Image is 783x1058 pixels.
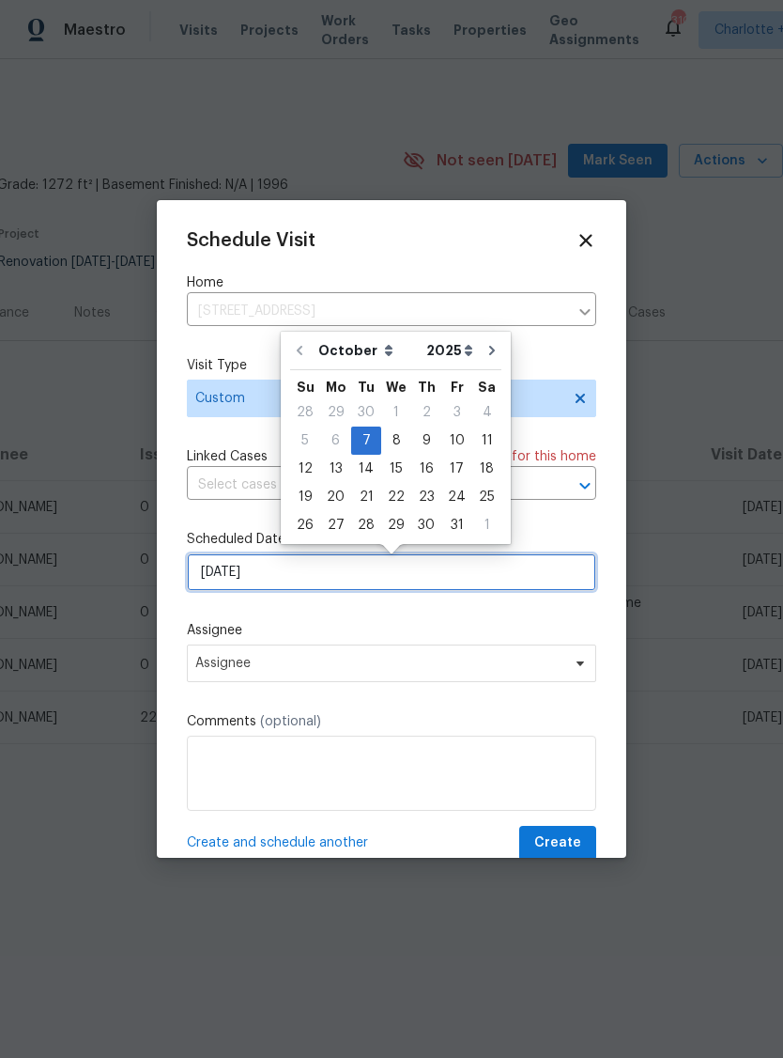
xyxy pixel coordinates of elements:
[441,427,472,455] div: Fri Oct 10 2025
[351,456,381,482] div: 14
[411,398,441,427] div: Thu Oct 02 2025
[351,428,381,454] div: 7
[358,381,375,394] abbr: Tuesday
[187,621,596,640] label: Assignee
[290,455,320,483] div: Sun Oct 12 2025
[411,484,441,510] div: 23
[290,484,320,510] div: 19
[260,715,321,728] span: (optional)
[187,833,368,852] span: Create and schedule another
[451,381,464,394] abbr: Friday
[326,381,346,394] abbr: Monday
[290,511,320,539] div: Sun Oct 26 2025
[351,484,381,510] div: 21
[187,712,596,731] label: Comments
[381,455,411,483] div: Wed Oct 15 2025
[472,456,501,482] div: 18
[441,484,472,510] div: 24
[351,399,381,426] div: 30
[441,398,472,427] div: Fri Oct 03 2025
[320,511,351,539] div: Mon Oct 27 2025
[381,398,411,427] div: Wed Oct 01 2025
[290,398,320,427] div: Sun Sep 28 2025
[441,512,472,538] div: 31
[381,427,411,455] div: Wed Oct 08 2025
[381,456,411,482] div: 15
[351,427,381,455] div: Tue Oct 07 2025
[187,273,596,292] label: Home
[320,427,351,455] div: Mon Oct 06 2025
[472,399,501,426] div: 4
[320,398,351,427] div: Mon Sep 29 2025
[441,399,472,426] div: 3
[195,656,563,671] span: Assignee
[519,826,596,861] button: Create
[290,512,320,538] div: 26
[411,455,441,483] div: Thu Oct 16 2025
[534,832,581,855] span: Create
[290,456,320,482] div: 12
[351,455,381,483] div: Tue Oct 14 2025
[320,399,351,426] div: 29
[472,483,501,511] div: Sat Oct 25 2025
[381,511,411,539] div: Wed Oct 29 2025
[418,381,436,394] abbr: Thursday
[441,455,472,483] div: Fri Oct 17 2025
[422,336,478,365] select: Year
[472,398,501,427] div: Sat Oct 04 2025
[576,230,596,251] span: Close
[411,483,441,511] div: Thu Oct 23 2025
[386,381,407,394] abbr: Wednesday
[195,389,560,408] span: Custom
[187,447,268,466] span: Linked Cases
[411,511,441,539] div: Thu Oct 30 2025
[472,512,501,538] div: 1
[351,511,381,539] div: Tue Oct 28 2025
[411,512,441,538] div: 30
[441,456,472,482] div: 17
[285,332,314,369] button: Go to previous month
[472,511,501,539] div: Sat Nov 01 2025
[320,484,351,510] div: 20
[381,512,411,538] div: 29
[320,483,351,511] div: Mon Oct 20 2025
[290,428,320,454] div: 5
[351,483,381,511] div: Tue Oct 21 2025
[187,231,315,250] span: Schedule Visit
[351,398,381,427] div: Tue Sep 30 2025
[320,456,351,482] div: 13
[478,381,496,394] abbr: Saturday
[290,399,320,426] div: 28
[441,483,472,511] div: Fri Oct 24 2025
[441,511,472,539] div: Fri Oct 31 2025
[187,297,568,326] input: Enter in an address
[290,427,320,455] div: Sun Oct 05 2025
[381,428,411,454] div: 8
[290,483,320,511] div: Sun Oct 19 2025
[478,332,506,369] button: Go to next month
[411,399,441,426] div: 2
[187,530,596,549] label: Scheduled Date
[472,484,501,510] div: 25
[472,427,501,455] div: Sat Oct 11 2025
[472,428,501,454] div: 11
[320,455,351,483] div: Mon Oct 13 2025
[472,455,501,483] div: Sat Oct 18 2025
[411,428,441,454] div: 9
[381,484,411,510] div: 22
[381,399,411,426] div: 1
[187,356,596,375] label: Visit Type
[187,553,596,591] input: M/D/YYYY
[411,427,441,455] div: Thu Oct 09 2025
[187,471,544,500] input: Select cases
[381,483,411,511] div: Wed Oct 22 2025
[297,381,315,394] abbr: Sunday
[572,473,598,499] button: Open
[441,428,472,454] div: 10
[411,456,441,482] div: 16
[320,512,351,538] div: 27
[314,336,422,365] select: Month
[320,428,351,454] div: 6
[351,512,381,538] div: 28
